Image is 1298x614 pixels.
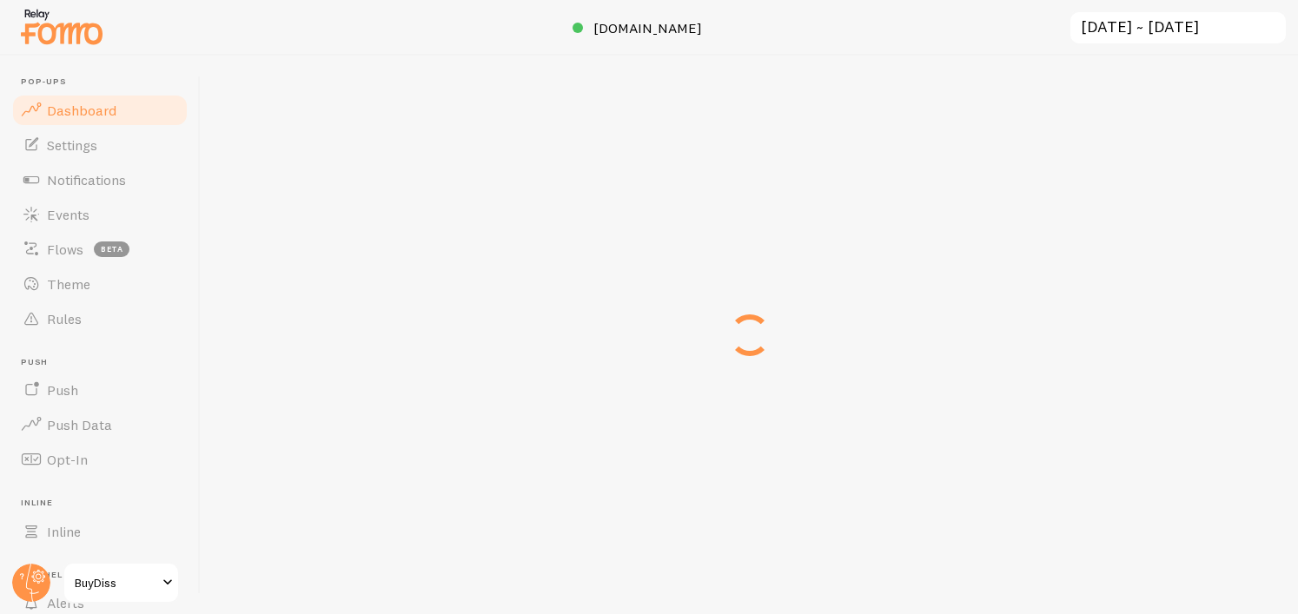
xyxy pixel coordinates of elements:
[10,514,189,549] a: Inline
[10,232,189,267] a: Flows beta
[47,594,84,611] span: Alerts
[47,275,90,293] span: Theme
[47,206,89,223] span: Events
[47,451,88,468] span: Opt-In
[47,241,83,258] span: Flows
[10,93,189,128] a: Dashboard
[47,416,112,433] span: Push Data
[47,381,78,399] span: Push
[63,562,180,604] a: BuyDiss
[21,357,189,368] span: Push
[47,136,97,154] span: Settings
[21,498,189,509] span: Inline
[10,373,189,407] a: Push
[10,301,189,336] a: Rules
[47,523,81,540] span: Inline
[10,407,189,442] a: Push Data
[10,197,189,232] a: Events
[21,76,189,88] span: Pop-ups
[47,310,82,327] span: Rules
[10,442,189,477] a: Opt-In
[18,4,105,49] img: fomo-relay-logo-orange.svg
[75,572,157,593] span: BuyDiss
[94,241,129,257] span: beta
[47,171,126,188] span: Notifications
[10,128,189,162] a: Settings
[47,102,116,119] span: Dashboard
[10,267,189,301] a: Theme
[10,162,189,197] a: Notifications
